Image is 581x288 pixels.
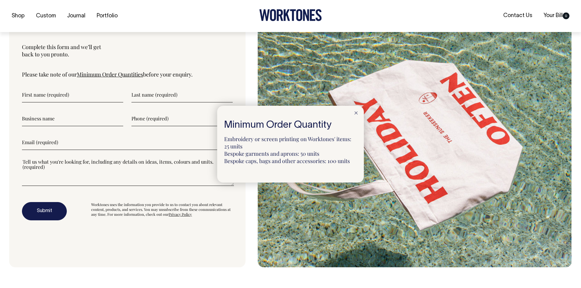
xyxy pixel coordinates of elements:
[563,12,569,19] span: 0
[224,135,357,165] p: Embroidery or screen printing on Worktones' items: 25 units Bespoke garments and aprons: 50 units...
[501,11,535,21] a: Contact Us
[224,120,357,130] h5: Minimum Order Quantity
[65,11,88,21] a: Journal
[9,11,27,21] a: Shop
[94,11,120,21] a: Portfolio
[34,11,58,21] a: Custom
[541,11,572,21] a: Your Bill0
